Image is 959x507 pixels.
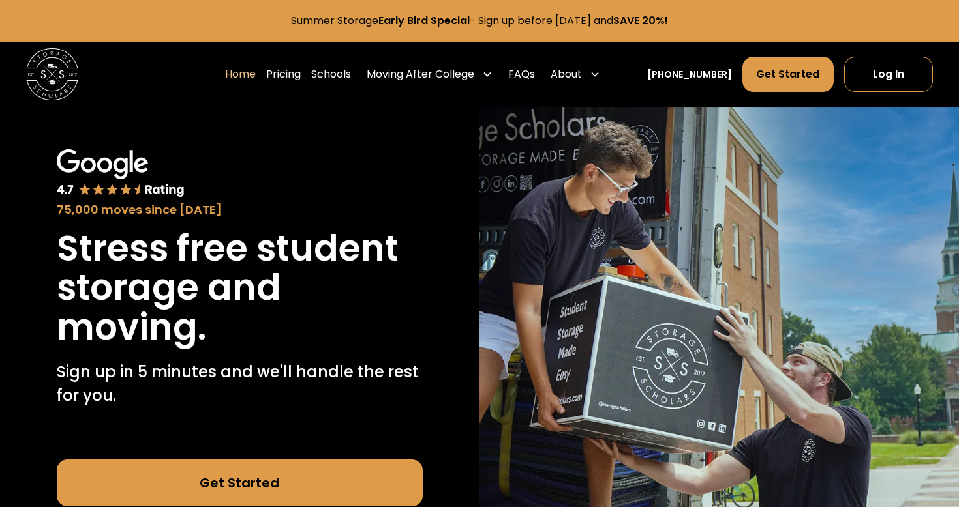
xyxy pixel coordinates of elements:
[57,229,423,347] h1: Stress free student storage and moving.
[57,201,423,218] div: 75,000 moves since [DATE]
[844,57,933,92] a: Log In
[613,13,668,28] strong: SAVE 20%!
[742,57,833,92] a: Get Started
[291,13,668,28] a: Summer StorageEarly Bird Special- Sign up before [DATE] andSAVE 20%!
[551,66,582,82] div: About
[545,56,605,93] div: About
[57,459,423,506] a: Get Started
[508,56,535,93] a: FAQs
[57,149,185,198] img: Google 4.7 star rating
[361,56,498,93] div: Moving After College
[378,13,470,28] strong: Early Bird Special
[26,48,78,100] img: Storage Scholars main logo
[311,56,351,93] a: Schools
[57,360,423,407] p: Sign up in 5 minutes and we'll handle the rest for you.
[647,68,732,81] a: [PHONE_NUMBER]
[367,66,474,82] div: Moving After College
[266,56,301,93] a: Pricing
[26,48,78,100] a: home
[225,56,256,93] a: Home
